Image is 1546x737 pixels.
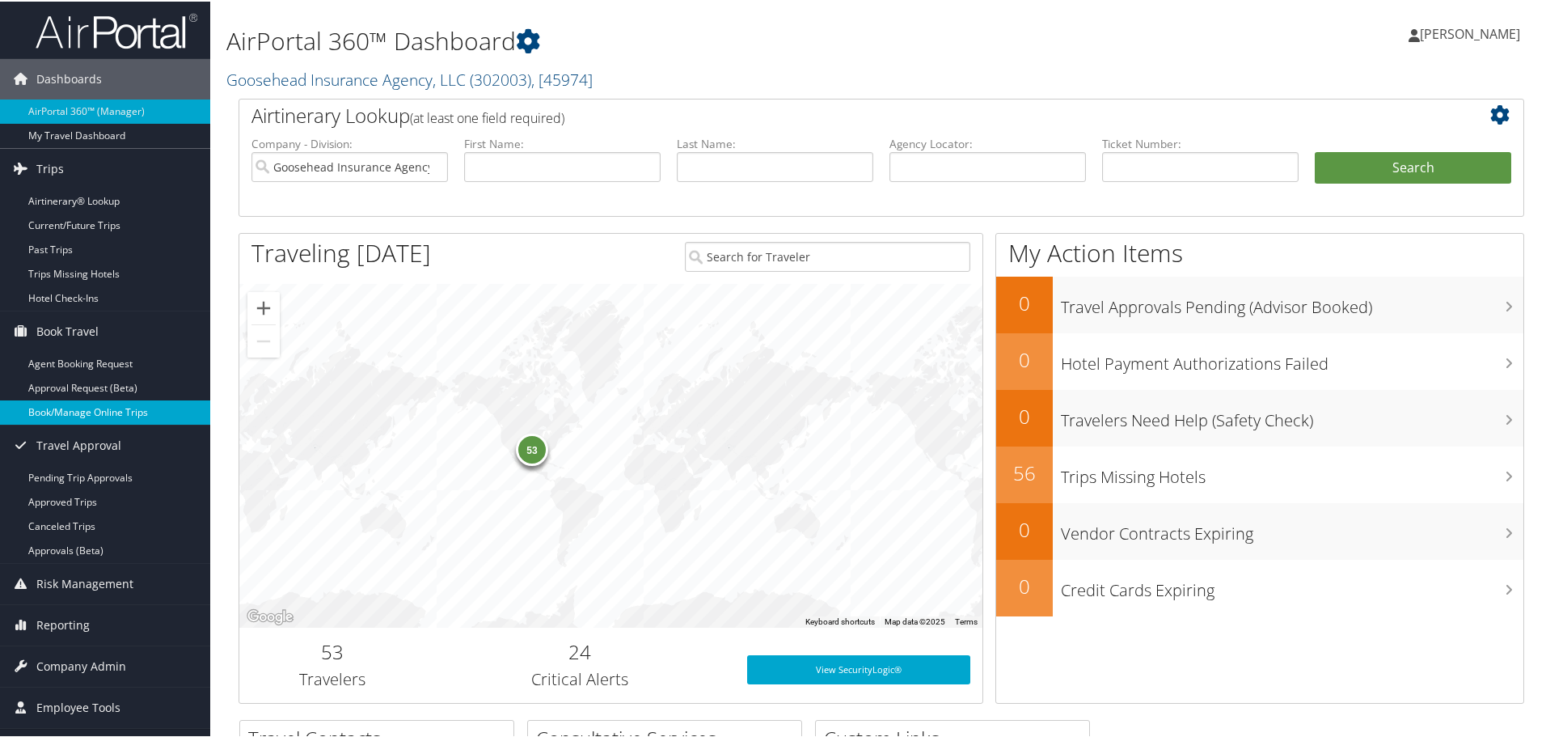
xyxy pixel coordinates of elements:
[747,654,970,683] a: View SecurityLogic®
[36,310,99,350] span: Book Travel
[251,637,413,664] h2: 53
[685,240,970,270] input: Search for Traveler
[996,288,1053,316] h2: 0
[36,645,126,685] span: Company Admin
[251,100,1404,128] h2: Airtinerary Lookup
[470,67,531,89] span: ( 302003 )
[251,235,431,269] h1: Traveling [DATE]
[677,134,873,150] label: Last Name:
[885,616,945,625] span: Map data ©2025
[531,67,593,89] span: , [ 45974 ]
[251,667,413,689] h3: Travelers
[251,134,448,150] label: Company - Division:
[36,604,90,644] span: Reporting
[1061,286,1523,317] h3: Travel Approvals Pending (Advisor Booked)
[516,432,548,464] div: 53
[889,134,1086,150] label: Agency Locator:
[247,290,280,323] button: Zoom in
[36,686,120,726] span: Employee Tools
[1102,134,1299,150] label: Ticket Number:
[243,605,297,626] a: Open this area in Google Maps (opens a new window)
[996,388,1523,445] a: 0Travelers Need Help (Safety Check)
[996,458,1053,485] h2: 56
[226,67,593,89] a: Goosehead Insurance Agency, LLC
[996,445,1523,502] a: 56Trips Missing Hotels
[1061,513,1523,544] h3: Vendor Contracts Expiring
[996,401,1053,429] h2: 0
[996,502,1523,558] a: 0Vendor Contracts Expiring
[437,637,723,664] h2: 24
[36,562,133,603] span: Risk Management
[226,23,1100,57] h1: AirPortal 360™ Dashboard
[955,616,978,625] a: Terms (opens in new tab)
[410,108,564,125] span: (at least one field required)
[464,134,661,150] label: First Name:
[996,345,1053,372] h2: 0
[437,667,723,689] h3: Critical Alerts
[996,515,1053,542] h2: 0
[996,275,1523,332] a: 0Travel Approvals Pending (Advisor Booked)
[1061,456,1523,487] h3: Trips Missing Hotels
[36,147,64,188] span: Trips
[1420,23,1520,41] span: [PERSON_NAME]
[996,571,1053,599] h2: 0
[36,57,102,98] span: Dashboards
[1061,343,1523,374] h3: Hotel Payment Authorizations Failed
[1409,8,1536,57] a: [PERSON_NAME]
[243,605,297,626] img: Google
[996,235,1523,269] h1: My Action Items
[996,332,1523,388] a: 0Hotel Payment Authorizations Failed
[36,424,121,464] span: Travel Approval
[805,615,875,626] button: Keyboard shortcuts
[36,11,197,49] img: airportal-logo.png
[247,324,280,356] button: Zoom out
[996,558,1523,615] a: 0Credit Cards Expiring
[1315,150,1511,183] button: Search
[1061,570,1523,600] h3: Credit Cards Expiring
[1061,400,1523,430] h3: Travelers Need Help (Safety Check)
